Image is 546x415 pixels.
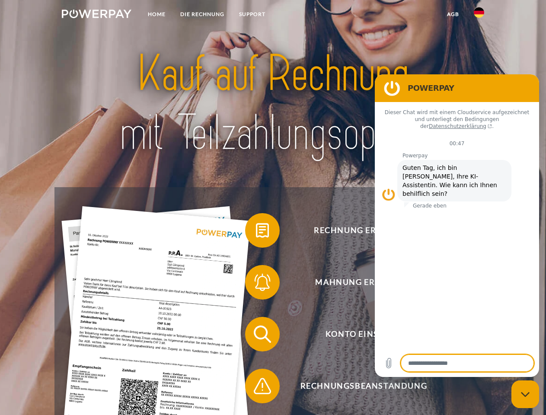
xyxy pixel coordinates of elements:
img: qb_bell.svg [252,271,273,293]
iframe: Schaltfläche zum Öffnen des Messaging-Fensters; Konversation läuft [511,380,539,408]
iframe: Messaging-Fenster [375,74,539,377]
img: qb_warning.svg [252,375,273,397]
button: Mahnung erhalten? [245,265,470,300]
button: Konto einsehen [245,317,470,351]
button: Rechnungsbeanstandung [245,369,470,403]
span: Mahnung erhalten? [258,265,469,300]
a: DIE RECHNUNG [173,6,232,22]
img: title-powerpay_de.svg [83,41,463,166]
span: Konto einsehen [258,317,469,351]
span: Rechnungsbeanstandung [258,369,469,403]
span: Rechnung erhalten? [258,213,469,248]
img: qb_search.svg [252,323,273,345]
img: logo-powerpay-white.svg [62,10,131,18]
img: qb_bill.svg [252,220,273,241]
a: Home [140,6,173,22]
a: SUPPORT [232,6,273,22]
a: agb [440,6,466,22]
img: de [474,7,484,18]
button: Rechnung erhalten? [245,213,470,248]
